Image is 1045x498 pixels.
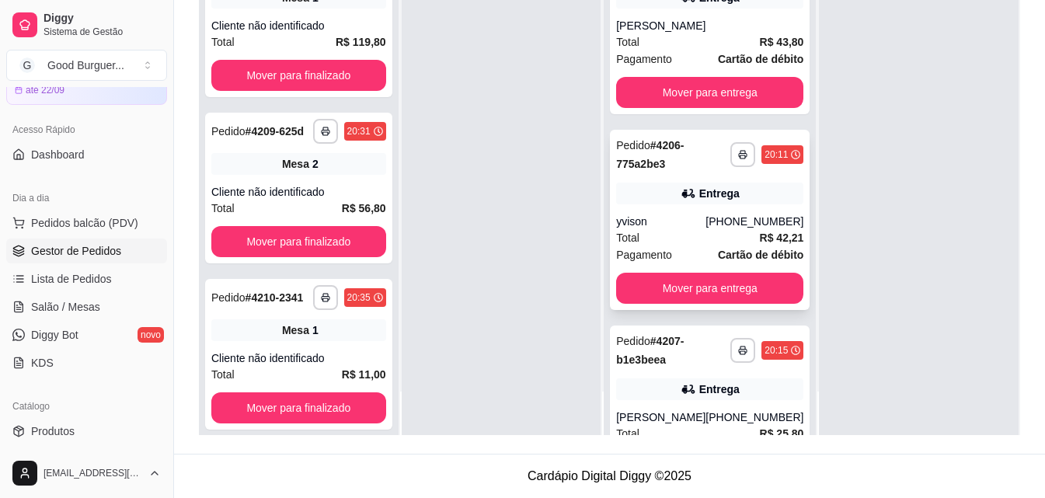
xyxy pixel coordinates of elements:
div: Entrega [699,186,740,201]
span: Pedido [616,335,650,347]
button: Mover para entrega [616,273,803,304]
span: Produtos [31,423,75,439]
strong: R$ 11,00 [342,368,386,381]
span: Pedido [616,139,650,151]
article: até 22/09 [26,84,64,96]
footer: Cardápio Digital Diggy © 2025 [174,454,1045,498]
div: yvison [616,214,705,229]
div: Acesso Rápido [6,117,167,142]
div: [PHONE_NUMBER] [705,409,803,425]
button: Select a team [6,50,167,81]
span: Total [211,33,235,50]
a: Dashboard [6,142,167,167]
strong: R$ 42,21 [760,232,804,244]
button: Pedidos balcão (PDV) [6,211,167,235]
div: Entrega [699,381,740,397]
span: Mesa [282,322,309,338]
a: KDS [6,350,167,375]
span: KDS [31,355,54,371]
strong: R$ 119,80 [336,36,386,48]
div: Cliente não identificado [211,184,386,200]
strong: Cartão de débito [718,53,803,65]
span: Mesa [282,156,309,172]
button: Mover para finalizado [211,60,386,91]
span: Pedidos balcão (PDV) [31,215,138,231]
div: Cliente não identificado [211,18,386,33]
a: Complementos [6,447,167,472]
strong: # 4206-775a2be3 [616,139,684,170]
span: Gestor de Pedidos [31,243,121,259]
span: G [19,57,35,73]
strong: # 4207-b1e3beea [616,335,684,366]
div: Catálogo [6,394,167,419]
span: Sistema de Gestão [44,26,161,38]
a: Salão / Mesas [6,294,167,319]
button: Mover para finalizado [211,226,386,257]
span: Pagamento [616,246,672,263]
span: Total [211,200,235,217]
div: 2 [312,156,319,172]
strong: # 4209-625d [246,125,305,138]
strong: R$ 25,80 [760,427,804,440]
div: [PERSON_NAME] [616,409,705,425]
div: 20:11 [765,148,788,161]
span: Pedido [211,125,246,138]
span: Pedido [211,291,246,304]
button: Mover para finalizado [211,392,386,423]
span: [EMAIL_ADDRESS][DOMAIN_NAME] [44,467,142,479]
span: Total [616,229,639,246]
span: Lista de Pedidos [31,271,112,287]
div: [PERSON_NAME] [616,18,803,33]
span: Diggy [44,12,161,26]
span: Pagamento [616,50,672,68]
div: Dia a dia [6,186,167,211]
span: Diggy Bot [31,327,78,343]
span: Total [211,366,235,383]
strong: # 4210-2341 [246,291,304,304]
div: Good Burguer ... [47,57,124,73]
strong: Cartão de débito [718,249,803,261]
a: Diggy Botnovo [6,322,167,347]
a: DiggySistema de Gestão [6,6,167,44]
div: 1 [312,322,319,338]
a: Lista de Pedidos [6,266,167,291]
span: Salão / Mesas [31,299,100,315]
span: Total [616,33,639,50]
a: Produtos [6,419,167,444]
div: 20:35 [347,291,371,304]
div: Cliente não identificado [211,350,386,366]
div: [PHONE_NUMBER] [705,214,803,229]
a: Gestor de Pedidos [6,239,167,263]
span: Total [616,425,639,442]
div: 20:31 [347,125,371,138]
span: Dashboard [31,147,85,162]
strong: R$ 56,80 [342,202,386,214]
div: 20:15 [765,344,788,357]
button: Mover para entrega [616,77,803,108]
button: [EMAIL_ADDRESS][DOMAIN_NAME] [6,454,167,492]
strong: R$ 43,80 [760,36,804,48]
